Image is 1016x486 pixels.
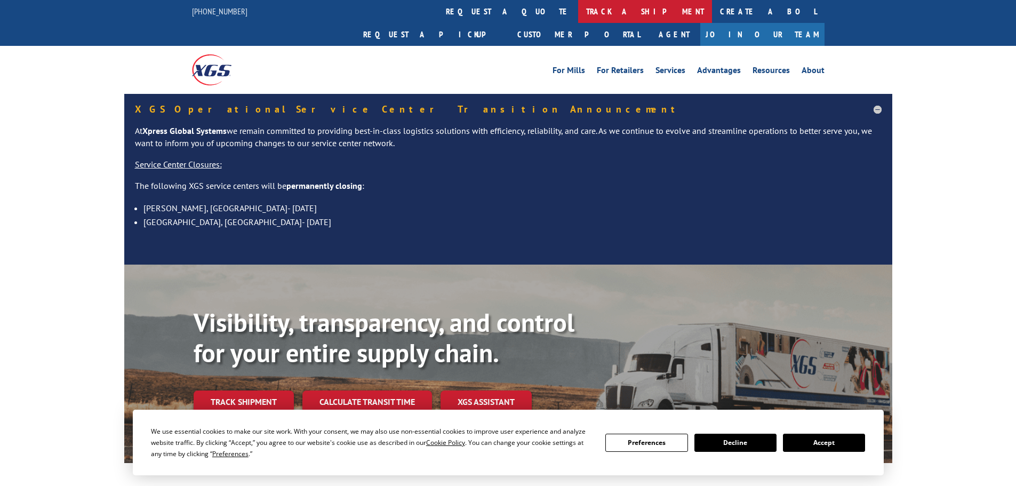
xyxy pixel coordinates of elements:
[648,23,700,46] a: Agent
[194,306,574,370] b: Visibility, transparency, and control for your entire supply chain.
[135,159,222,170] u: Service Center Closures:
[212,449,249,458] span: Preferences
[426,438,465,447] span: Cookie Policy
[655,66,685,78] a: Services
[142,125,227,136] strong: Xpress Global Systems
[192,6,247,17] a: [PHONE_NUMBER]
[355,23,509,46] a: Request a pickup
[753,66,790,78] a: Resources
[802,66,825,78] a: About
[151,426,593,459] div: We use essential cookies to make our site work. With your consent, we may also use non-essential ...
[143,215,882,229] li: [GEOGRAPHIC_DATA], [GEOGRAPHIC_DATA]- [DATE]
[694,434,777,452] button: Decline
[697,66,741,78] a: Advantages
[286,180,362,191] strong: permanently closing
[605,434,687,452] button: Preferences
[700,23,825,46] a: Join Our Team
[553,66,585,78] a: For Mills
[194,391,294,413] a: Track shipment
[133,410,884,475] div: Cookie Consent Prompt
[783,434,865,452] button: Accept
[135,105,882,114] h5: XGS Operational Service Center Transition Announcement
[441,391,532,413] a: XGS ASSISTANT
[302,391,432,413] a: Calculate transit time
[135,180,882,201] p: The following XGS service centers will be :
[509,23,648,46] a: Customer Portal
[597,66,644,78] a: For Retailers
[135,125,882,159] p: At we remain committed to providing best-in-class logistics solutions with efficiency, reliabilit...
[143,201,882,215] li: [PERSON_NAME], [GEOGRAPHIC_DATA]- [DATE]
